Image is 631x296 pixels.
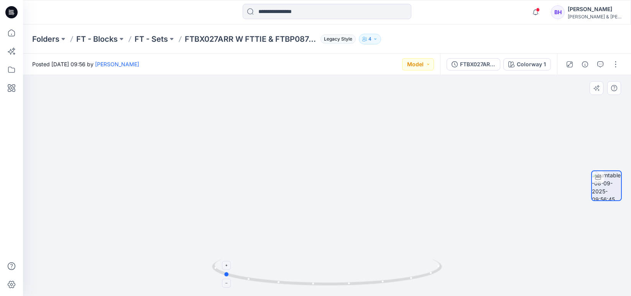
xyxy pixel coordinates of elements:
[551,5,565,19] div: BH
[592,171,621,200] img: turntable-08-09-2025-09:56:45
[447,58,500,70] button: FTBX027ARR W FTTIE & FTBP087AAR & FTBV009AUR-[PERSON_NAME]
[359,34,381,44] button: 4
[568,14,621,20] div: [PERSON_NAME] & [PERSON_NAME]
[95,61,139,67] a: [PERSON_NAME]
[109,61,545,296] img: eyJhbGciOiJIUzI1NiIsImtpZCI6IjAiLCJzbHQiOiJzZXMiLCJ0eXAiOiJKV1QifQ.eyJkYXRhIjp7InR5cGUiOiJzdG9yYW...
[517,60,546,69] div: Colorway 1
[32,34,59,44] a: Folders
[317,34,356,44] button: Legacy Style
[579,58,591,70] button: Details
[135,34,168,44] a: FT - Sets
[76,34,118,44] a: FT - Blocks
[460,60,495,69] div: FTBX027ARR W FTTIE & FTBP087AAR & FTBV009AUR-[PERSON_NAME]
[185,34,317,44] p: FTBX027ARR W FTTIE & FTBP087AAR & FTBV009AUR-[PERSON_NAME]
[568,5,621,14] div: [PERSON_NAME]
[32,60,139,68] span: Posted [DATE] 09:56 by
[503,58,551,70] button: Colorway 1
[320,34,356,44] span: Legacy Style
[368,35,371,43] p: 4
